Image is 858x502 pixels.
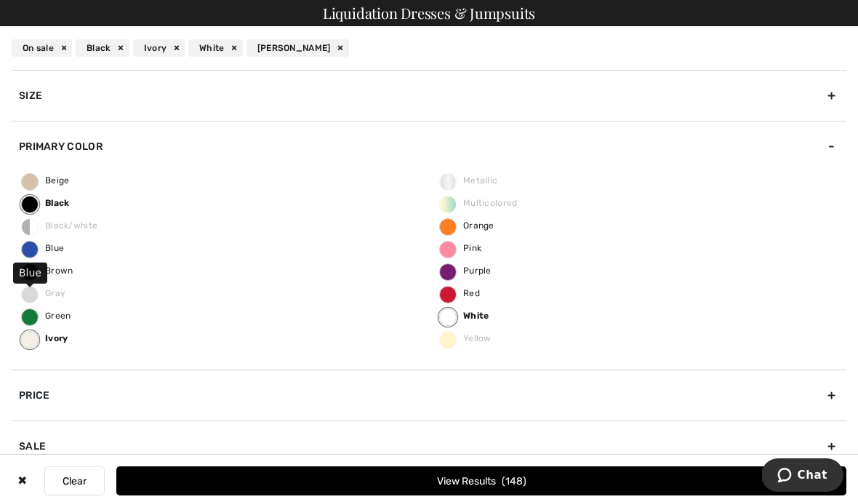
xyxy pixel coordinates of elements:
[12,421,846,471] div: Sale
[12,466,33,495] div: ✖
[22,288,65,298] span: Gray
[246,39,349,57] div: [PERSON_NAME]
[22,243,64,253] span: Blue
[116,466,846,495] button: View Results148
[440,288,480,298] span: Red
[13,262,47,283] div: Blue
[44,466,105,495] button: Clear
[188,39,243,57] div: White
[12,370,846,421] div: Price
[133,39,185,57] div: Ivory
[22,198,70,208] span: Black
[76,39,129,57] div: Black
[440,175,497,186] span: Metallic
[12,39,72,57] div: On sale
[502,475,526,487] span: 148
[22,175,70,186] span: Beige
[12,121,846,172] div: Primary Color
[440,266,492,276] span: Purple
[762,458,843,495] iframe: Opens a widget where you can chat to one of our agents
[22,220,97,231] span: Black/white
[440,311,489,321] span: White
[440,333,492,343] span: Yellow
[440,220,494,231] span: Orange
[12,70,846,121] div: Size
[22,311,71,321] span: Green
[22,266,73,276] span: Brown
[440,198,518,208] span: Multicolored
[440,243,481,253] span: Pink
[22,333,68,343] span: Ivory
